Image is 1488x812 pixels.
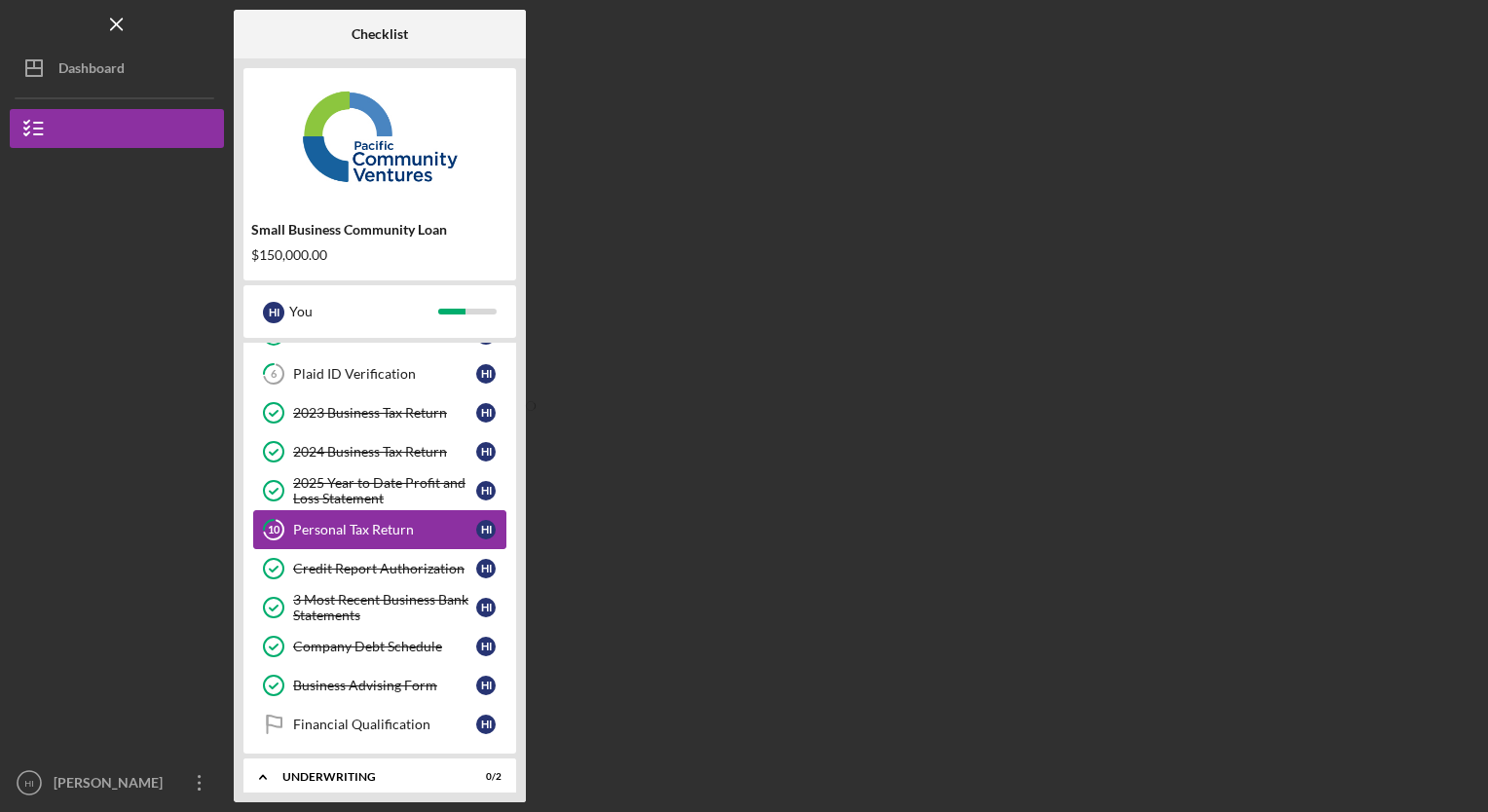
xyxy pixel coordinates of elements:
a: 3 Most Recent Business Bank StatementsHI [253,588,506,627]
a: 6Plaid ID VerificationHI [253,354,506,393]
div: 3 Most Recent Business Bank Statements [293,592,476,623]
div: H I [476,637,496,656]
div: Credit Report Authorization [293,561,476,576]
div: 2024 Business Tax Return [293,444,476,460]
text: HI [24,778,34,789]
div: Small Business Community Loan [251,222,508,238]
a: Financial QualificationHI [253,705,506,744]
a: 10Personal Tax ReturnHI [253,510,506,549]
a: 2024 Business Tax ReturnHI [253,432,506,471]
div: Financial Qualification [293,717,476,732]
div: H I [476,598,496,617]
div: You [289,295,438,328]
div: Underwriting [282,771,453,783]
div: $150,000.00 [251,247,508,263]
div: H I [476,559,496,578]
div: H I [476,364,496,384]
div: H I [476,481,496,500]
div: 0 / 2 [466,771,502,783]
div: H I [476,715,496,734]
div: Personal Tax Return [293,522,476,537]
div: H I [263,302,284,323]
a: 2025 Year to Date Profit and Loss StatementHI [253,471,506,510]
div: [PERSON_NAME] [49,763,175,807]
a: Credit Report AuthorizationHI [253,549,506,588]
tspan: 10 [268,524,280,536]
div: H I [476,676,496,695]
div: Dashboard [58,49,125,92]
b: Checklist [352,26,408,42]
div: H I [476,520,496,539]
div: Plaid ID Verification [293,366,476,382]
div: 2025 Year to Date Profit and Loss Statement [293,475,476,506]
tspan: 6 [271,368,278,381]
a: 2023 Business Tax ReturnHI [253,393,506,432]
a: Company Debt ScheduleHI [253,627,506,666]
img: Product logo [243,78,516,195]
a: Business Advising FormHI [253,666,506,705]
div: H I [476,442,496,461]
div: Business Advising Form [293,678,476,693]
div: 2023 Business Tax Return [293,405,476,421]
div: H I [476,403,496,423]
div: Company Debt Schedule [293,639,476,654]
button: Dashboard [10,49,224,88]
button: HI[PERSON_NAME] [10,763,224,802]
